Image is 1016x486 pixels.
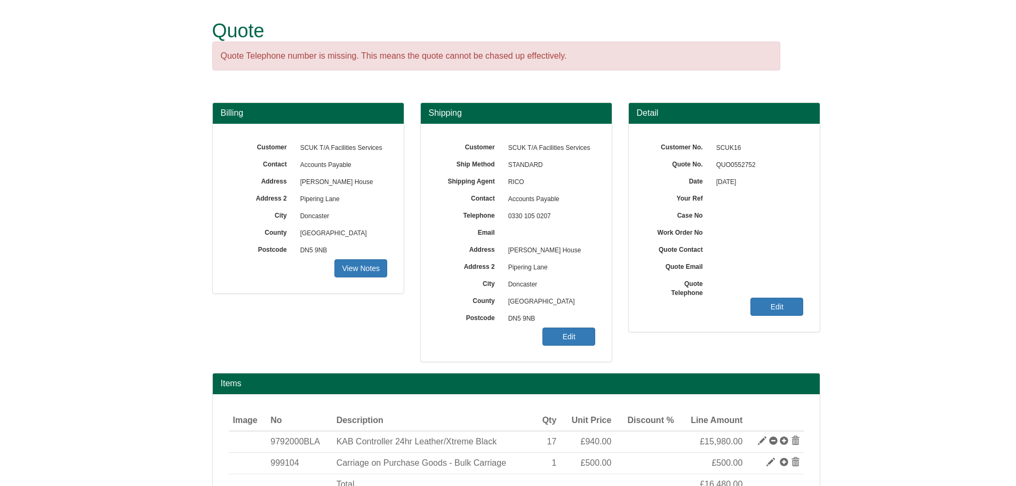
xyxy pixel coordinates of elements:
[437,225,503,237] label: Email
[437,208,503,220] label: Telephone
[645,259,711,272] label: Quote Email
[437,140,503,152] label: Customer
[229,208,295,220] label: City
[337,437,497,446] span: KAB Controller 24hr Leather/Xtreme Black
[645,225,711,237] label: Work Order No
[581,458,612,467] span: £500.00
[229,225,295,237] label: County
[332,410,535,432] th: Description
[503,293,596,310] span: [GEOGRAPHIC_DATA]
[437,276,503,289] label: City
[645,276,711,298] label: Quote Telephone
[645,242,711,254] label: Quote Contact
[700,437,742,446] span: £15,980.00
[437,310,503,323] label: Postcode
[295,157,388,174] span: Accounts Payable
[535,410,561,432] th: Qty
[437,174,503,186] label: Shipping Agent
[437,259,503,272] label: Address 2
[221,379,812,388] h2: Items
[637,108,812,118] h3: Detail
[561,410,615,432] th: Unit Price
[547,437,557,446] span: 17
[503,276,596,293] span: Doncaster
[542,328,595,346] a: Edit
[711,174,804,191] span: [DATE]
[750,298,803,316] a: Edit
[711,140,804,157] span: SCUK16
[437,293,503,306] label: County
[437,242,503,254] label: Address
[645,157,711,169] label: Quote No.
[503,174,596,191] span: RICO
[711,458,742,467] span: £500.00
[266,431,332,452] td: 9792000BLA
[295,208,388,225] span: Doncaster
[266,410,332,432] th: No
[551,458,556,467] span: 1
[295,242,388,259] span: DN5 9NB
[503,208,596,225] span: 0330 105 0207
[581,437,612,446] span: £940.00
[229,410,267,432] th: Image
[503,310,596,328] span: DN5 9NB
[212,42,780,71] div: Quote Telephone number is missing. This means the quote cannot be chased up effectively.
[645,191,711,203] label: Your Ref
[645,208,711,220] label: Case No
[229,174,295,186] label: Address
[437,157,503,169] label: Ship Method
[711,157,804,174] span: QUO0552752
[229,157,295,169] label: Contact
[295,140,388,157] span: SCUK T/A Facilities Services
[295,174,388,191] span: [PERSON_NAME] House
[615,410,678,432] th: Discount %
[503,242,596,259] span: [PERSON_NAME] House
[503,191,596,208] span: Accounts Payable
[503,157,596,174] span: STANDARD
[645,174,711,186] label: Date
[678,410,747,432] th: Line Amount
[334,259,387,277] a: View Notes
[429,108,604,118] h3: Shipping
[212,20,780,42] h1: Quote
[229,140,295,152] label: Customer
[295,225,388,242] span: [GEOGRAPHIC_DATA]
[229,191,295,203] label: Address 2
[337,458,506,467] span: Carriage on Purchase Goods - Bulk Carriage
[645,140,711,152] label: Customer No.
[503,259,596,276] span: Pipering Lane
[503,140,596,157] span: SCUK T/A Facilities Services
[229,242,295,254] label: Postcode
[295,191,388,208] span: Pipering Lane
[437,191,503,203] label: Contact
[221,108,396,118] h3: Billing
[266,453,332,474] td: 999104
